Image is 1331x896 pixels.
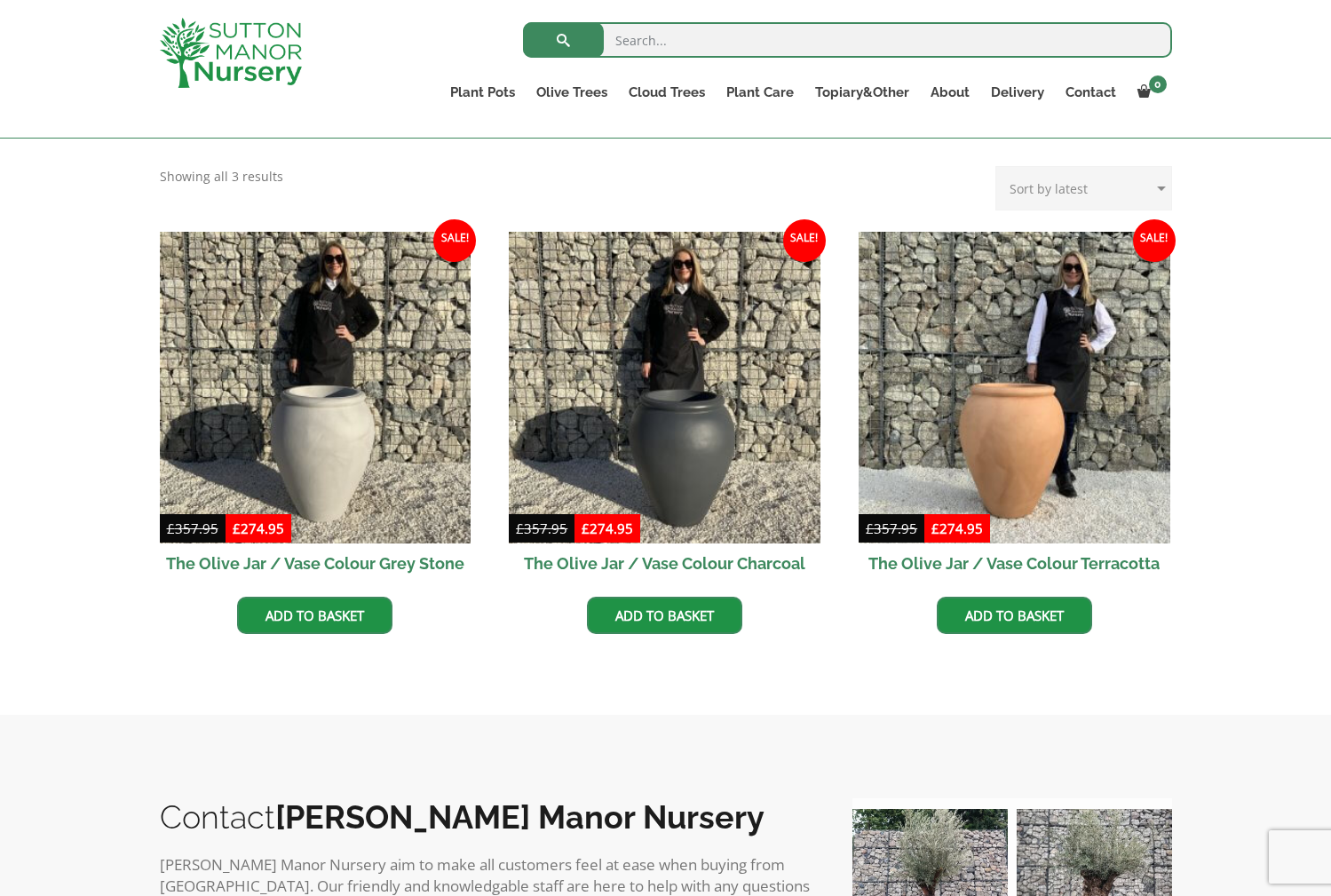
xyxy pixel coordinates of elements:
[587,597,742,634] a: Add to basket: “The Olive Jar / Vase Colour Charcoal”
[995,166,1172,210] select: Shop order
[160,798,817,836] h2: Contact
[233,519,284,537] bdi: 274.95
[509,543,820,583] h2: The Olive Jar / Vase Colour Charcoal
[526,80,618,105] a: Olive Trees
[167,519,218,537] bdi: 357.95
[160,18,302,88] img: logo
[1133,219,1176,262] span: Sale!
[618,80,716,105] a: Cloud Trees
[160,232,471,583] a: Sale! The Olive Jar / Vase Colour Grey Stone
[237,597,392,634] a: Add to basket: “The Olive Jar / Vase Colour Grey Stone”
[516,519,524,537] span: £
[516,519,567,537] bdi: 357.95
[920,80,980,105] a: About
[1127,80,1172,105] a: 0
[931,519,983,537] bdi: 274.95
[804,80,920,105] a: Topiary&Other
[275,798,765,836] b: [PERSON_NAME] Manor Nursery
[509,232,820,543] img: The Olive Jar / Vase Colour Charcoal
[509,232,820,583] a: Sale! The Olive Jar / Vase Colour Charcoal
[859,232,1170,583] a: Sale! The Olive Jar / Vase Colour Terracotta
[866,519,917,537] bdi: 357.95
[160,543,471,583] h2: The Olive Jar / Vase Colour Grey Stone
[523,22,1172,58] input: Search...
[931,519,939,537] span: £
[582,519,590,537] span: £
[783,219,826,262] span: Sale!
[233,519,241,537] span: £
[160,166,283,187] p: Showing all 3 results
[582,519,633,537] bdi: 274.95
[1149,75,1167,93] span: 0
[167,519,175,537] span: £
[859,543,1170,583] h2: The Olive Jar / Vase Colour Terracotta
[716,80,804,105] a: Plant Care
[866,519,874,537] span: £
[440,80,526,105] a: Plant Pots
[937,597,1092,634] a: Add to basket: “The Olive Jar / Vase Colour Terracotta”
[980,80,1055,105] a: Delivery
[160,232,471,543] img: The Olive Jar / Vase Colour Grey Stone
[1055,80,1127,105] a: Contact
[433,219,476,262] span: Sale!
[859,232,1170,543] img: The Olive Jar / Vase Colour Terracotta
